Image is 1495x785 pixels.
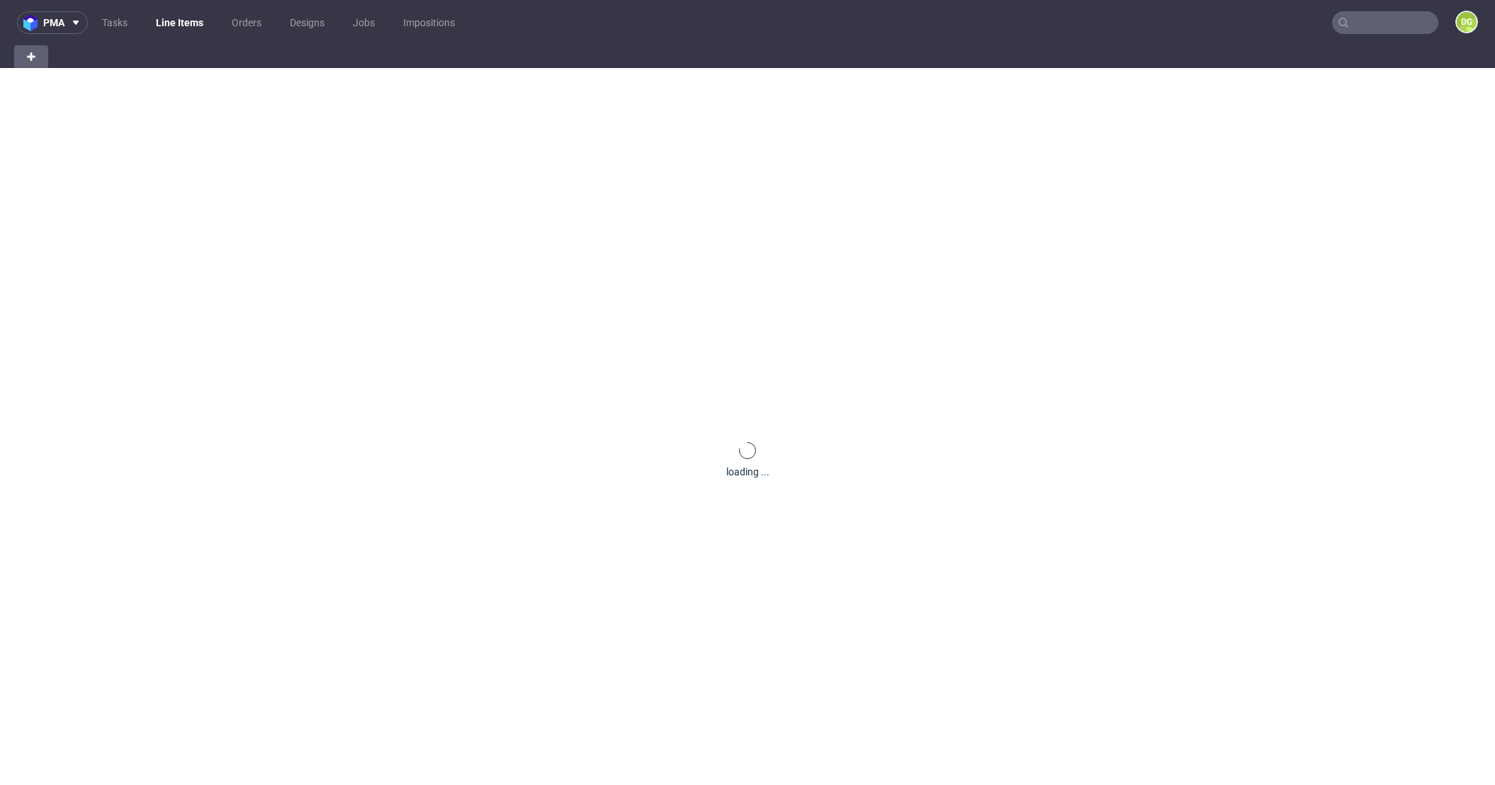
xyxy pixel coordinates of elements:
a: Tasks [94,11,136,34]
div: loading ... [726,465,769,479]
a: Line Items [147,11,212,34]
button: pma [17,11,88,34]
img: logo [23,15,43,31]
figcaption: DG [1457,12,1477,32]
a: Orders [223,11,270,34]
a: Designs [281,11,333,34]
a: Impositions [395,11,463,34]
a: Jobs [344,11,383,34]
span: pma [43,18,64,28]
